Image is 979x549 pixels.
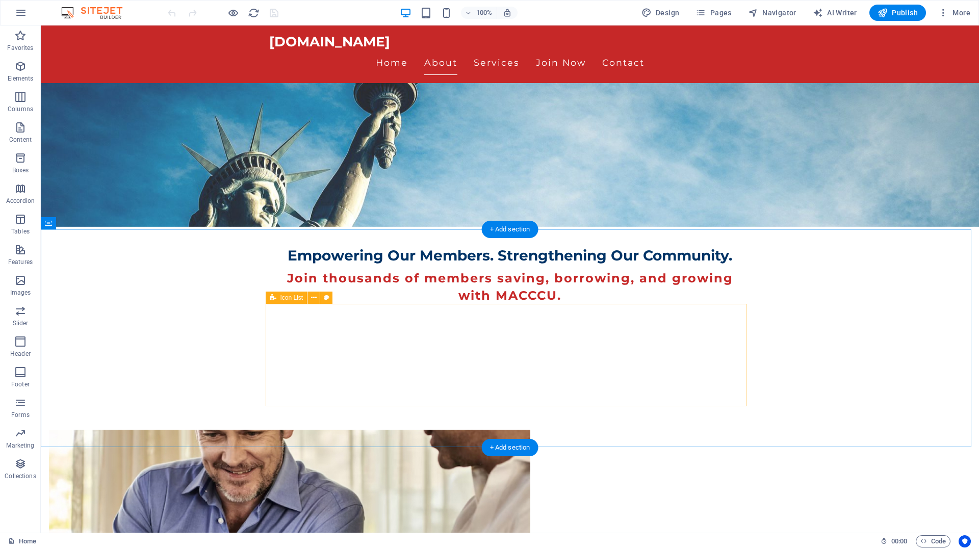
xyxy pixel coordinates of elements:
p: Collections [5,472,36,480]
span: 00 00 [891,535,907,547]
h6: 100% [476,7,493,19]
button: Click here to leave preview mode and continue editing [227,7,239,19]
span: Pages [695,8,731,18]
span: Navigator [748,8,796,18]
p: Slider [13,319,29,327]
p: Header [10,350,31,358]
button: Design [637,5,684,21]
div: + Add section [482,439,538,456]
p: Tables [11,227,30,236]
span: Icon List [280,295,303,301]
p: Footer [11,380,30,388]
span: AI Writer [813,8,857,18]
p: Accordion [6,197,35,205]
div: Design (Ctrl+Alt+Y) [637,5,684,21]
p: Marketing [6,441,34,450]
div: + Add section [482,221,538,238]
span: Code [920,535,946,547]
button: More [934,5,974,21]
button: reload [247,7,260,19]
button: Code [916,535,950,547]
span: Design [641,8,680,18]
p: Elements [8,74,34,83]
a: Click to cancel selection. Double-click to open Pages [8,535,36,547]
button: 100% [461,7,497,19]
p: Forms [11,411,30,419]
i: On resize automatically adjust zoom level to fit chosen device. [503,8,512,17]
i: Reload page [248,7,260,19]
p: Favorites [7,44,33,52]
span: Publish [878,8,918,18]
p: Images [10,289,31,297]
img: Editor Logo [59,7,135,19]
p: Features [8,258,33,266]
p: Content [9,136,32,144]
span: : [898,537,900,545]
p: Columns [8,105,33,113]
button: Publish [869,5,926,21]
button: Pages [691,5,735,21]
h6: Session time [881,535,908,547]
button: Navigator [744,5,801,21]
button: Usercentrics [959,535,971,547]
p: Boxes [12,166,29,174]
button: AI Writer [809,5,861,21]
span: More [938,8,970,18]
